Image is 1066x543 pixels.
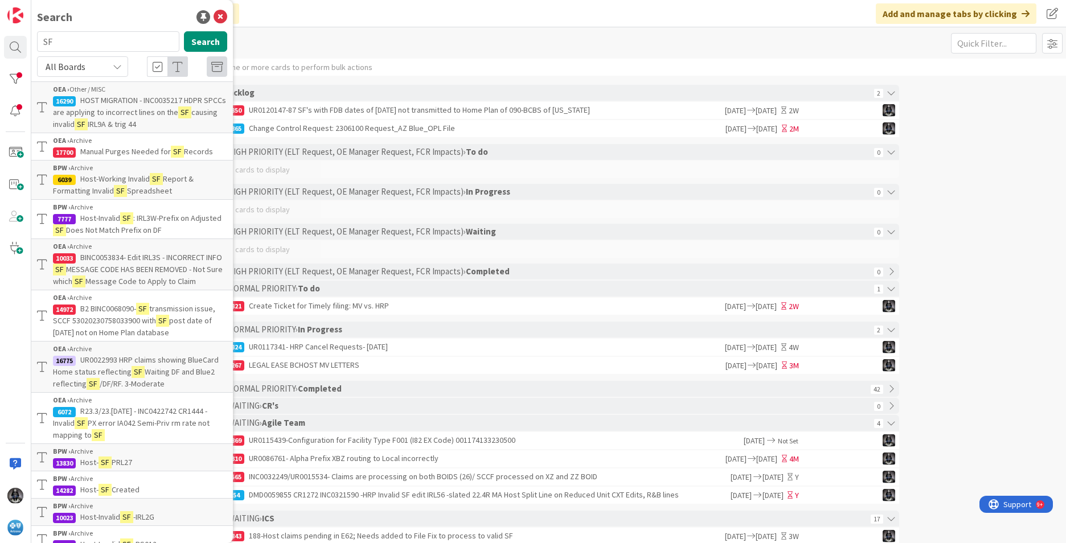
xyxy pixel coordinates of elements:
div: Add and manage tabs by clicking [876,3,1036,24]
a: 16565INC0032249/UR0015534- Claims are processing on both BOIDS (26)/ SCCF processed on XZ and ZZ ... [199,468,899,486]
div: 4M [789,453,799,465]
b: OEA › [53,85,69,93]
img: KG [883,434,895,447]
span: Not Set [778,437,798,445]
button: Search [184,31,227,52]
span: [DATE] [723,105,746,117]
img: KG [883,122,895,135]
span: [DATE] [724,453,747,465]
img: KG [7,488,23,504]
a: OEA ›Archive16775UR0022993 HRP claims showing BlueCard Home status reflectingSFWaiting DF and Blu... [31,341,233,393]
div: Archive [53,501,227,511]
div: 14972 [53,305,76,315]
b: OEA › [53,293,69,302]
img: avatar [7,520,23,536]
div: No cards to display [199,161,899,178]
a: BPW ›Archive13830Host-SFPRL27 [31,443,233,471]
span: [DATE] [756,123,779,135]
mark: SF [171,146,184,158]
span: HOST MIGRATION - INC0035217 HDPR SPCCs are applying to incorrect lines on the [53,95,226,117]
span: [DATE] [756,530,778,542]
span: [DATE] [756,301,778,312]
div: UR0086761- Alpha Prefix XBZ routing to Local incorrectly [222,450,724,467]
a: BPW ›Archive7777Host-InvalidSF: IRL3W-Prefix on AdjustedSFDoes Not Match Prefix on DF [31,200,233,238]
span: Created [112,484,140,495]
div: 6039 [53,175,76,185]
div: 3M [789,360,799,372]
span: 0 [874,148,883,157]
div: 13830 [53,458,76,468]
mark: SF [75,118,88,130]
mark: SF [120,212,133,224]
div: UR0117341- HRP Cancel Requests- [DATE] [222,339,723,356]
div: Search [37,9,72,26]
div: Y [795,489,799,501]
b: In Progress [298,324,342,335]
mark: SF [75,417,88,429]
div: DMD0059855 CR1272 INC0321590 -HRP Invalid SF edit IRL56 -slated 22.4R MA Host Split Line on Reduc... [222,487,729,504]
img: Visit kanbanzone.com [7,7,23,23]
a: 18869UR0115439-Configuration for Facility Type F001 (I82 EX Code) 001174133230500[DATE]Not SetKG [199,432,899,449]
span: Host-Invalid [80,512,120,522]
div: 10033 [53,253,76,264]
span: 0 [874,268,883,277]
div: › WAITING › [224,511,867,526]
img: KG [883,489,895,501]
span: [DATE] [756,360,779,372]
span: [DATE] [723,530,746,542]
mark: SF [72,275,85,287]
div: › HIGH PRIORITY (ELT Request, OE Manager Request, FCR Impacts) › [224,264,871,279]
span: BINC0053834- Edit IRL3S - INCORRECT INFO [80,252,222,262]
div: Change Control Request: 2306100 Request_AZ Blue_OPL File [222,120,724,137]
div: Archive [53,344,227,354]
a: 6754DMD0059855 CR1272 INC0321590 -HRP Invalid SF edit IRL56 -slated 22.4R MA Host Split Line on R... [199,487,899,504]
div: UR0120147-87 SF's with FDB dates of [DATE] not transmitted to Home Plan of 090-BCBS of [US_STATE] [222,102,723,119]
span: [DATE] [729,471,752,483]
div: › NORMAL PRIORITY › [224,281,871,297]
div: Archive [53,135,227,146]
div: 2M [789,123,799,135]
span: [DATE] [724,360,747,372]
img: KG [883,300,895,312]
span: [DATE] [723,301,746,312]
b: BPW › [53,203,71,211]
input: Quick Filter... [951,33,1036,54]
div: Archive [53,446,227,456]
div: › HIGH PRIORITY (ELT Request, OE Manager Request, FCR Impacts) › [224,144,871,160]
img: KG [883,452,895,465]
b: OEA › [53,242,69,250]
a: OEA ›Archive10033BINC0053834- Edit IRL3S - INCORRECT INFOSFMESSAGE CODE HAS BEEN REMOVED - Not Su... [31,238,233,290]
span: [DATE] [723,342,746,353]
mark: SF [132,366,145,378]
mark: SF [150,173,163,185]
b: Backlog [224,87,255,98]
mark: SF [136,303,149,315]
div: Archive [53,528,227,538]
span: All Boards [46,61,85,72]
span: 0 [874,188,883,197]
img: KG [883,341,895,353]
mark: SF [87,378,100,390]
b: Agile Team [262,417,305,428]
a: OEA ›Other / MISC16290HOST MIGRATION - INC0035217 HDPR SPCCs are applying to incorrect lines on t... [31,81,233,133]
span: PRL27 [112,457,132,467]
b: OEA › [53,136,69,145]
a: OEA ›Archive14972B2 BINC0068090-SFtransmission issue, SCCF 53020230758033900 withSFpost date of [... [31,290,233,341]
span: [DATE] [762,489,785,501]
span: 42 [871,385,883,394]
span: Host- [80,457,99,467]
a: BPW ›Archive6039Host-Working InvalidSFReport & Formatting InvalidSFSpreadsheet [31,160,233,200]
div: 6072 [53,407,76,417]
div: 9+ [58,5,63,14]
a: 18310UR0086761- Alpha Prefix XBZ routing to Local incorrectly[DATE][DATE]4MKG [199,450,899,467]
mark: SF [178,106,191,118]
span: /DF/RF. 3-Moderate [100,379,165,389]
a: OEA ›Archive17700Manual Purges Needed forSFRecords [31,133,233,160]
span: 0 [874,402,883,411]
div: UR0115439-Configuration for Facility Type F001 (I82 EX Code) 001174133230500 [222,432,744,449]
a: 17865Change Control Request: 2306100 Request_AZ Blue_OPL File[DATE][DATE]2MKG [199,120,899,137]
span: [DATE] [756,453,779,465]
b: BPW › [53,474,71,483]
span: [DATE] [762,471,785,483]
mark: SF [120,511,133,523]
